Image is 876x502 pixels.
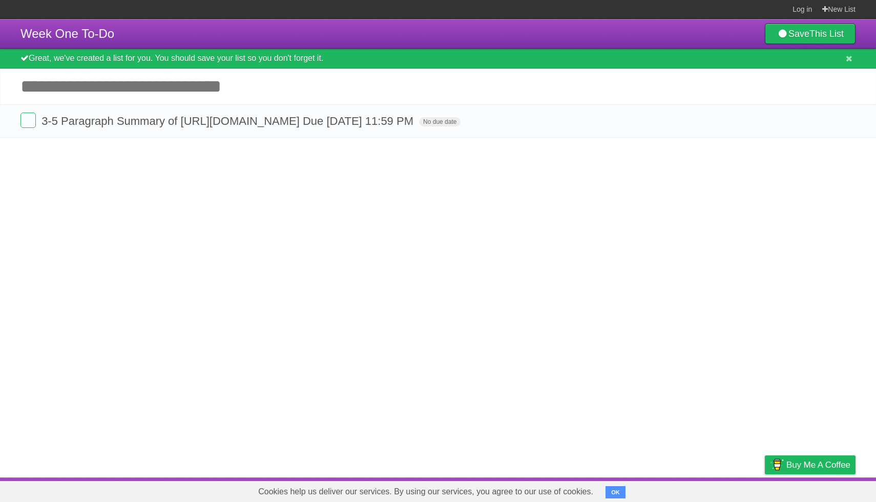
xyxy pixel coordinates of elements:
[809,29,844,39] b: This List
[717,480,739,499] a: Terms
[662,480,704,499] a: Developers
[765,24,856,44] a: SaveThis List
[629,480,650,499] a: About
[20,27,114,40] span: Week One To-Do
[786,456,850,474] span: Buy me a coffee
[20,113,36,128] label: Done
[41,115,416,127] span: 3-5 Paragraph Summary of [URL][DOMAIN_NAME] Due [DATE] 11:59 PM
[765,455,856,474] a: Buy me a coffee
[248,482,603,502] span: Cookies help us deliver our services. By using our services, you agree to our use of cookies.
[752,480,778,499] a: Privacy
[606,486,625,498] button: OK
[419,117,461,126] span: No due date
[770,456,784,473] img: Buy me a coffee
[791,480,856,499] a: Suggest a feature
